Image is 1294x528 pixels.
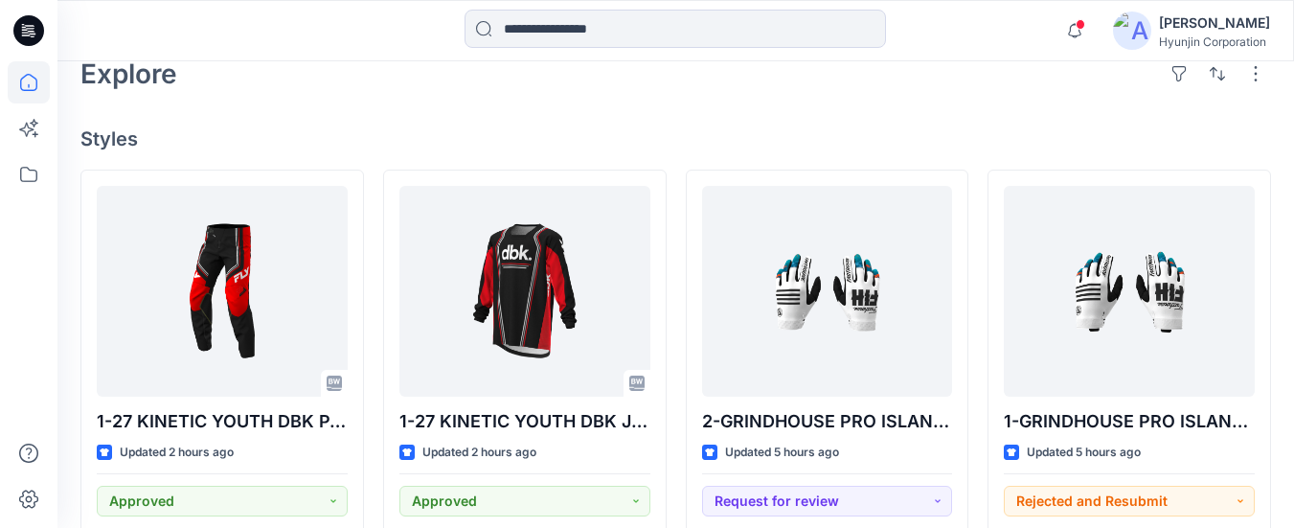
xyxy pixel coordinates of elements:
[1004,186,1255,397] a: 1-GRINDHOUSE PRO ISLAND HOPPING GLOVE YOUTH
[97,186,348,397] a: 1-27 KINETIC YOUTH DBK PANT
[1159,34,1270,49] div: Hyunjin Corporation
[1004,408,1255,435] p: 1-GRINDHOUSE PRO ISLAND HOPPING GLOVE YOUTH
[80,127,1271,150] h4: Styles
[120,443,234,463] p: Updated 2 hours ago
[702,408,953,435] p: 2-GRINDHOUSE PRO ISLAND HOPPING GLOVE YOUTH
[97,408,348,435] p: 1-27 KINETIC YOUTH DBK PANT
[80,58,177,89] h2: Explore
[1159,11,1270,34] div: [PERSON_NAME]
[422,443,536,463] p: Updated 2 hours ago
[399,408,650,435] p: 1-27 KINETIC YOUTH DBK JERSEY
[1113,11,1151,50] img: avatar
[399,186,650,397] a: 1-27 KINETIC YOUTH DBK JERSEY
[1027,443,1141,463] p: Updated 5 hours ago
[725,443,839,463] p: Updated 5 hours ago
[702,186,953,397] a: 2-GRINDHOUSE PRO ISLAND HOPPING GLOVE YOUTH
